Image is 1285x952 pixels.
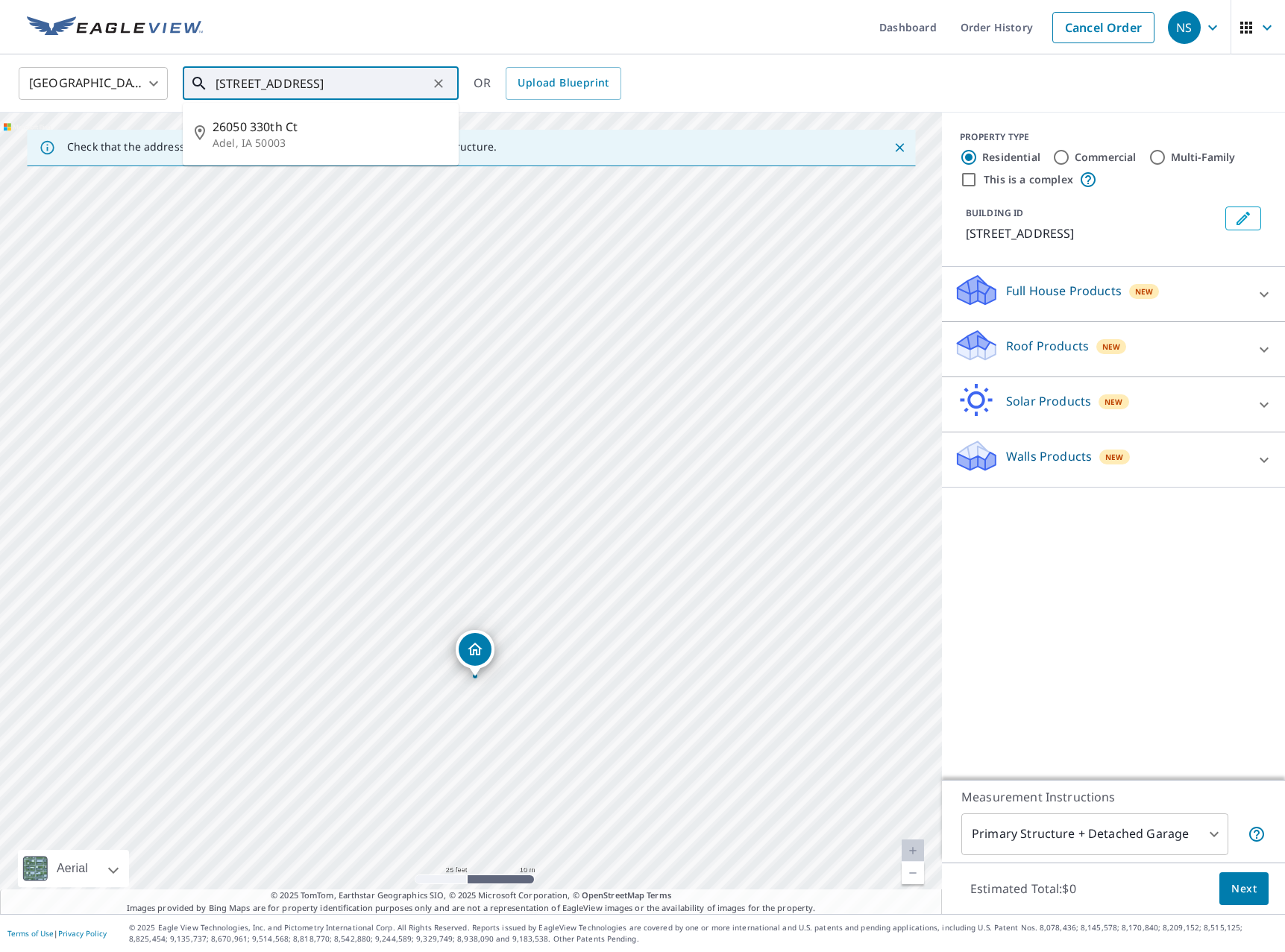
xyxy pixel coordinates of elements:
[961,788,1266,806] p: Measurement Instructions
[58,928,107,939] a: Privacy Policy
[960,130,1267,144] div: PROPERTY TYPE
[1006,337,1089,355] p: Roof Products
[961,813,1228,855] div: Primary Structure + Detached Garage
[1102,341,1121,353] span: New
[1135,286,1154,297] span: New
[52,850,92,887] div: Aerial
[506,67,620,100] a: Upload Blueprint
[518,74,609,92] span: Upload Blueprint
[902,862,924,884] a: Current Level 20, Zoom Out
[1105,396,1123,408] span: New
[1006,282,1122,300] p: Full House Products
[1006,447,1092,465] p: Walls Products
[456,630,494,676] div: Dropped pin, building 1, Residential property, 26050 330th Ct Adel, IA 50003
[1225,207,1261,230] button: Edit building 1
[954,328,1273,371] div: Roof ProductsNew
[18,850,129,887] div: Aerial
[582,889,644,901] a: OpenStreetMap
[1105,451,1124,463] span: New
[954,438,1273,481] div: Walls ProductsNew
[271,889,671,902] span: © 2025 TomTom, Earthstar Geographics SIO, © 2025 Microsoft Corporation, ©
[954,383,1273,426] div: Solar ProductsNew
[1248,825,1266,843] span: Your report will include the primary structure and a detached garage if one exists.
[890,138,909,157] button: Close
[428,73,449,94] button: Clear
[27,16,203,39] img: EV Logo
[647,889,671,901] a: Terms
[982,150,1040,165] label: Residential
[984,172,1073,187] label: This is a complex
[954,273,1273,315] div: Full House ProductsNew
[67,140,497,154] p: Check that the address is accurate, then drag the marker over the correct structure.
[129,922,1278,945] p: © 2025 Eagle View Technologies, Inc. and Pictometry International Corp. All Rights Reserved. Repo...
[213,118,447,136] span: 26050 330th Ct
[7,929,107,938] p: |
[958,872,1088,905] p: Estimated Total: $0
[1052,12,1154,43] a: Cancel Order
[966,224,1219,242] p: [STREET_ADDRESS]
[216,63,428,104] input: Search by address or latitude-longitude
[1219,872,1269,906] button: Next
[19,63,168,104] div: [GEOGRAPHIC_DATA]
[474,67,621,100] div: OR
[902,839,924,862] a: Current Level 20, Zoom In Disabled
[966,207,1023,219] p: BUILDING ID
[7,928,54,939] a: Terms of Use
[1171,150,1236,165] label: Multi-Family
[1168,11,1201,44] div: NS
[1231,880,1257,898] span: Next
[213,136,447,151] p: Adel, IA 50003
[1006,392,1091,410] p: Solar Products
[1075,150,1137,165] label: Commercial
